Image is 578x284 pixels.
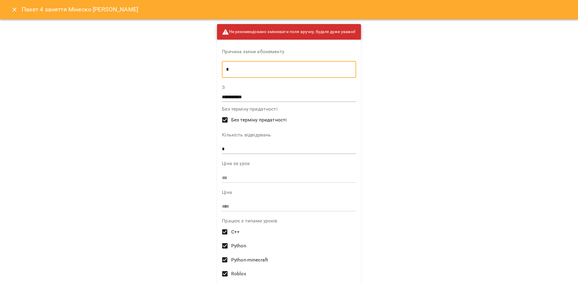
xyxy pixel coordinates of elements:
[222,28,356,35] span: Не рекомендовано змінювати поля вручну, будьте дуже уважні!
[231,228,240,236] span: C++
[7,2,22,17] button: Close
[222,161,356,166] label: Ціна за урок
[222,190,356,195] label: Ціна
[222,85,356,90] label: З
[231,116,287,124] span: Без терміну придатності
[222,107,356,111] label: Без терміну придатності
[222,49,356,54] label: Причина зміни абонементу
[231,270,246,277] span: Roblox
[231,256,268,264] span: Python-minecraft
[231,242,246,249] span: Python
[22,5,138,14] h6: Пакет 4 заняття Мінеско [PERSON_NAME]
[222,218,356,223] label: Працює з типами уроків
[222,133,356,137] label: Кількість відвідувань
